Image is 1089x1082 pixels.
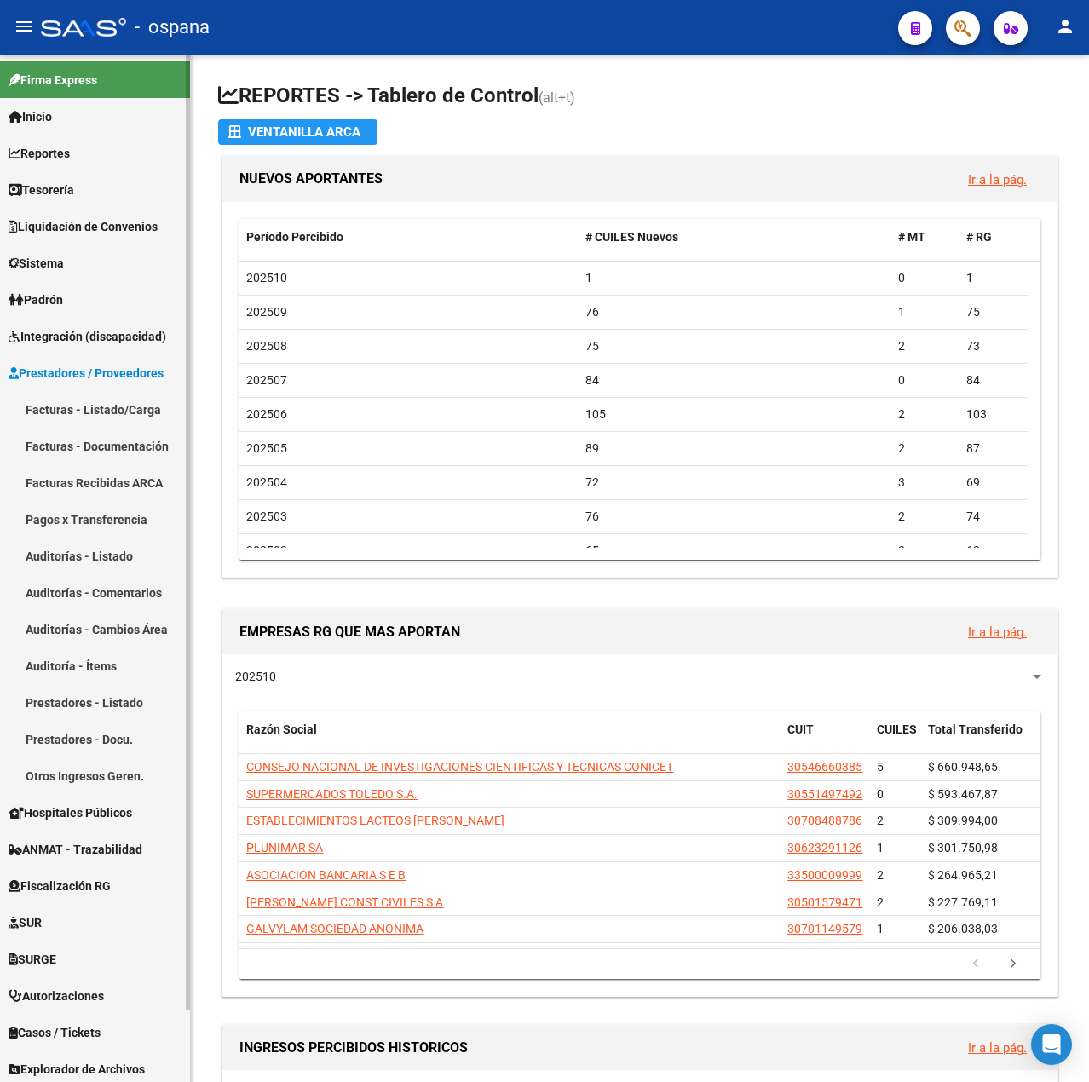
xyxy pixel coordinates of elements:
span: SUPERMERCADOS TOLEDO S.A. [246,787,418,801]
span: - ospana [135,9,210,46]
span: 30701149579 [787,922,862,935]
span: $ 660.948,65 [928,760,998,774]
datatable-header-cell: Razón Social [239,711,781,768]
span: 2 [877,814,884,827]
span: # CUILES Nuevos [585,230,678,244]
mat-icon: person [1055,16,1075,37]
span: Padrón [9,291,63,309]
span: 30546660385 [787,760,862,774]
span: Período Percibido [246,230,343,244]
div: 74 [966,507,1021,527]
datatable-header-cell: # MT [891,219,959,256]
div: 72 [585,473,885,492]
span: Total Transferido [928,722,1023,736]
span: 30551497492 [787,787,862,801]
div: 2 [898,439,953,458]
span: 33500009999 [787,868,862,882]
div: 2 [898,405,953,424]
span: Casos / Tickets [9,1023,101,1042]
span: CUIT [787,722,814,736]
div: 63 [966,541,1021,561]
div: 103 [966,405,1021,424]
span: ANMAT - Trazabilidad [9,840,142,859]
span: Liquidación de Convenios [9,217,158,236]
div: 75 [585,337,885,356]
div: 2 [898,507,953,527]
span: 202504 [246,475,287,489]
span: Razón Social [246,722,317,736]
a: Ir a la pág. [968,1040,1027,1056]
span: 202510 [235,670,276,683]
span: PLUNIMAR SA [246,841,323,855]
span: Fiscalización RG [9,877,111,895]
div: 1 [585,268,885,288]
span: $ 309.994,00 [928,814,998,827]
span: CONSEJO NACIONAL DE INVESTIGACIONES CIENTIFICAS Y TECNICAS CONICET [246,760,673,774]
span: SUR [9,913,42,932]
span: 202507 [246,373,287,387]
span: SURGE [9,950,56,969]
a: Ir a la pág. [968,172,1027,187]
div: 105 [585,405,885,424]
span: 202503 [246,509,287,523]
span: $ 206.038,03 [928,922,998,935]
span: 202502 [246,544,287,557]
span: 202509 [246,305,287,319]
span: [PERSON_NAME] CONST CIVILES S A [246,895,443,909]
div: 76 [585,507,885,527]
datatable-header-cell: Período Percibido [239,219,579,256]
datatable-header-cell: # CUILES Nuevos [579,219,892,256]
span: NUEVOS APORTANTES [239,170,383,187]
div: Ventanilla ARCA [228,119,367,145]
span: 30708488786 [787,814,862,827]
div: 75 [966,302,1021,322]
span: Firma Express [9,71,97,89]
span: 202506 [246,407,287,421]
datatable-header-cell: Total Transferido [921,711,1040,768]
span: $ 593.467,87 [928,787,998,801]
span: # MT [898,230,925,244]
div: 84 [966,371,1021,390]
a: go to next page [997,955,1029,974]
span: Integración (discapacidad) [9,327,166,346]
div: 1 [966,268,1021,288]
span: CUILES [877,722,917,736]
span: Reportes [9,144,70,163]
span: 5 [877,760,884,774]
span: Explorador de Archivos [9,1060,145,1079]
span: $ 301.750,98 [928,841,998,855]
div: 1 [898,302,953,322]
div: 84 [585,371,885,390]
span: 202505 [246,441,287,455]
span: 202508 [246,339,287,353]
button: Ir a la pág. [954,616,1040,647]
button: Ventanilla ARCA [218,119,377,145]
div: 76 [585,302,885,322]
div: 0 [898,268,953,288]
div: 0 [898,371,953,390]
span: Sistema [9,254,64,273]
div: 87 [966,439,1021,458]
span: 2 [877,868,884,882]
span: # RG [966,230,992,244]
span: Autorizaciones [9,987,104,1005]
span: Prestadores / Proveedores [9,364,164,383]
span: ESTABLECIMIENTOS LACTEOS [PERSON_NAME] [246,814,504,827]
datatable-header-cell: CUILES [870,711,921,768]
span: Inicio [9,107,52,126]
div: 89 [585,439,885,458]
span: Tesorería [9,181,74,199]
button: Ir a la pág. [954,164,1040,195]
div: 73 [966,337,1021,356]
a: Ir a la pág. [968,624,1027,640]
button: Ir a la pág. [954,1032,1040,1063]
div: 65 [585,541,885,561]
span: $ 227.769,11 [928,895,998,909]
span: 202510 [246,271,287,285]
span: INGRESOS PERCIBIDOS HISTORICOS [239,1039,468,1056]
span: GALVYLAM SOCIEDAD ANONIMA [246,922,423,935]
span: 30623291126 [787,841,862,855]
span: 30501579471 [787,895,862,909]
span: 2 [877,895,884,909]
datatable-header-cell: CUIT [781,711,870,768]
